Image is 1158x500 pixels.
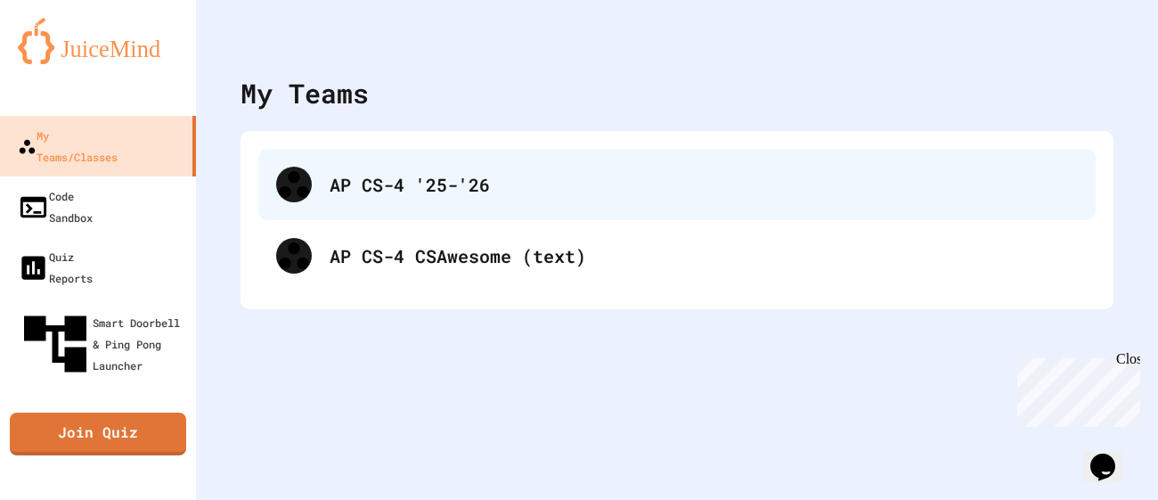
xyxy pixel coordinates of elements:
div: AP CS-4 CSAwesome (text) [330,242,1078,269]
iframe: chat widget [1010,351,1140,427]
div: My Teams [241,73,369,113]
img: logo-orange.svg [18,18,178,64]
div: AP CS-4 '25-'26 [258,149,1096,220]
div: Code Sandbox [18,185,93,228]
a: Join Quiz [10,413,186,455]
div: Quiz Reports [18,246,93,289]
iframe: chat widget [1083,429,1140,482]
div: AP CS-4 '25-'26 [330,171,1078,198]
div: Smart Doorbell & Ping Pong Launcher [18,307,189,381]
div: My Teams/Classes [18,125,118,168]
div: Chat with us now!Close [7,7,123,113]
div: AP CS-4 CSAwesome (text) [258,220,1096,291]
